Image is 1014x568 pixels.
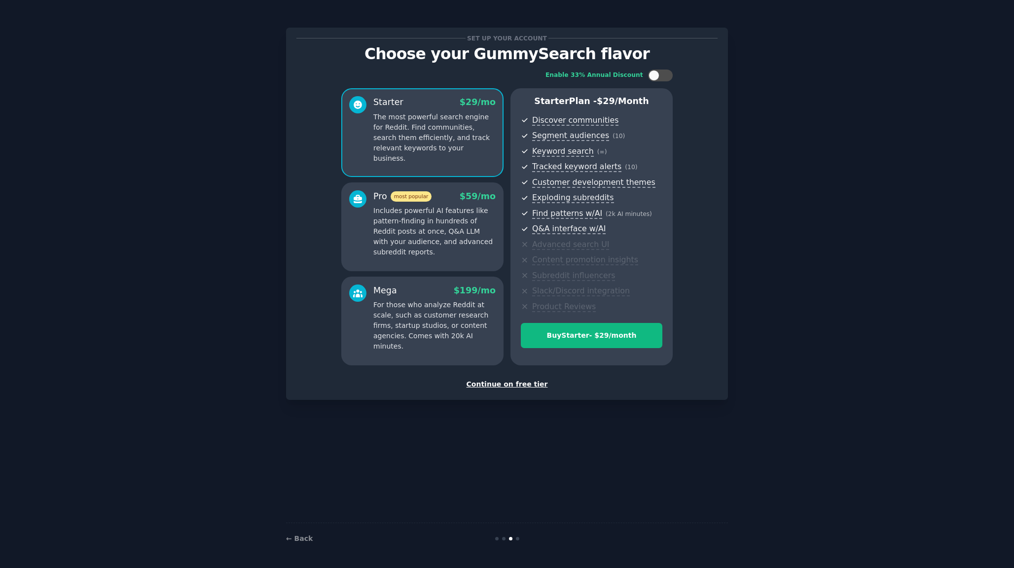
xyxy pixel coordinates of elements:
[373,206,496,257] p: Includes powerful AI features like pattern-finding in hundreds of Reddit posts at once, Q&A LLM w...
[460,97,496,107] span: $ 29 /mo
[532,255,638,265] span: Content promotion insights
[521,323,662,348] button: BuyStarter- $29/month
[613,133,625,140] span: ( 10 )
[466,33,549,43] span: Set up your account
[454,285,496,295] span: $ 199 /mo
[532,115,618,126] span: Discover communities
[532,271,615,281] span: Subreddit influencers
[532,240,609,250] span: Advanced search UI
[597,148,607,155] span: ( ∞ )
[373,300,496,352] p: For those who analyze Reddit at scale, such as customer research firms, startup studios, or conte...
[296,379,718,390] div: Continue on free tier
[532,146,594,157] span: Keyword search
[532,177,655,188] span: Customer development themes
[532,302,596,312] span: Product Reviews
[532,193,614,203] span: Exploding subreddits
[532,224,606,234] span: Q&A interface w/AI
[373,284,397,297] div: Mega
[373,96,403,108] div: Starter
[532,209,602,219] span: Find patterns w/AI
[296,45,718,63] p: Choose your GummySearch flavor
[286,534,313,542] a: ← Back
[460,191,496,201] span: $ 59 /mo
[373,112,496,164] p: The most powerful search engine for Reddit. Find communities, search them efficiently, and track ...
[625,164,637,171] span: ( 10 )
[521,330,662,341] div: Buy Starter - $ 29 /month
[597,96,649,106] span: $ 29 /month
[521,95,662,107] p: Starter Plan -
[391,191,432,202] span: most popular
[545,71,643,80] div: Enable 33% Annual Discount
[373,190,432,203] div: Pro
[532,162,621,172] span: Tracked keyword alerts
[606,211,652,217] span: ( 2k AI minutes )
[532,131,609,141] span: Segment audiences
[532,286,630,296] span: Slack/Discord integration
